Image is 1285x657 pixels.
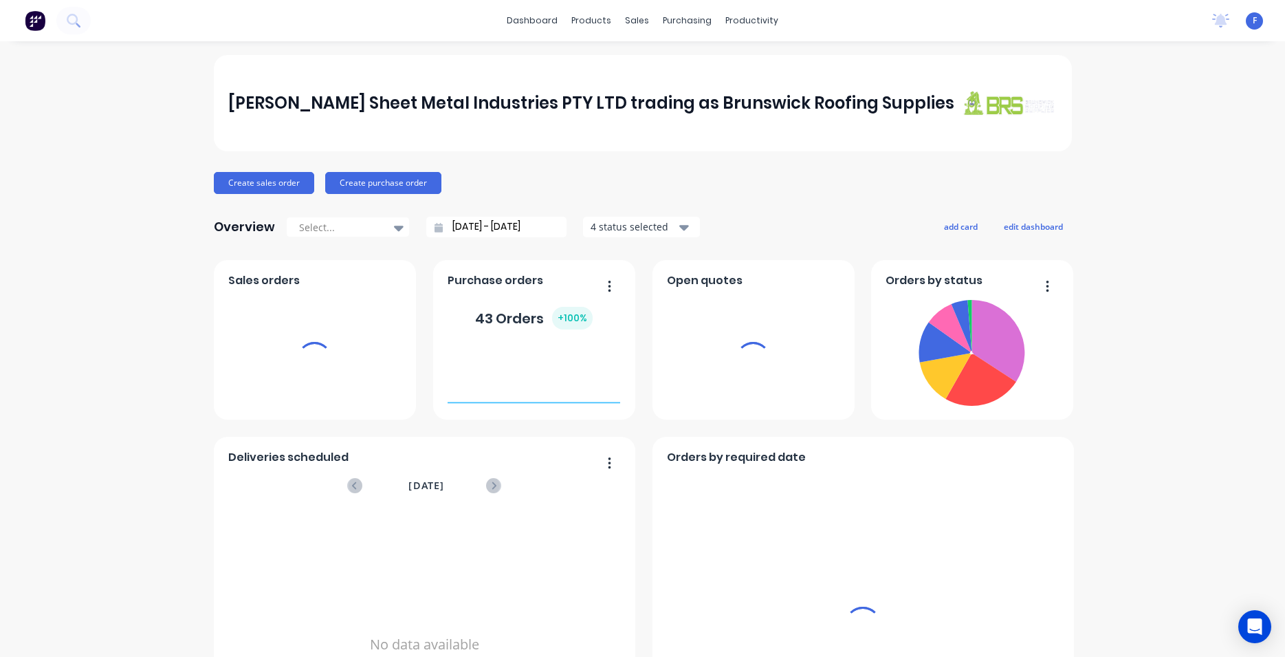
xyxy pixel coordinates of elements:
div: Open Intercom Messenger [1238,610,1271,643]
span: Purchase orders [448,272,543,289]
div: purchasing [656,10,718,31]
div: Overview [214,213,275,241]
div: + 100 % [552,307,593,330]
span: [DATE] [408,478,444,493]
button: edit dashboard [995,217,1072,235]
div: 43 Orders [475,307,593,330]
span: F [1253,14,1257,27]
span: Sales orders [228,272,300,289]
button: add card [935,217,987,235]
div: [PERSON_NAME] Sheet Metal Industries PTY LTD trading as Brunswick Roofing Supplies [228,89,954,117]
div: productivity [718,10,785,31]
span: Orders by status [886,272,982,289]
img: J A Sheet Metal Industries PTY LTD trading as Brunswick Roofing Supplies [960,90,1057,116]
a: dashboard [500,10,564,31]
button: Create purchase order [325,172,441,194]
div: products [564,10,618,31]
span: Deliveries scheduled [228,449,349,466]
div: sales [618,10,656,31]
span: Orders by required date [667,449,806,466]
img: Factory [25,10,45,31]
button: Create sales order [214,172,314,194]
div: 4 status selected [591,219,677,234]
button: 4 status selected [583,217,700,237]
span: Open quotes [667,272,743,289]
